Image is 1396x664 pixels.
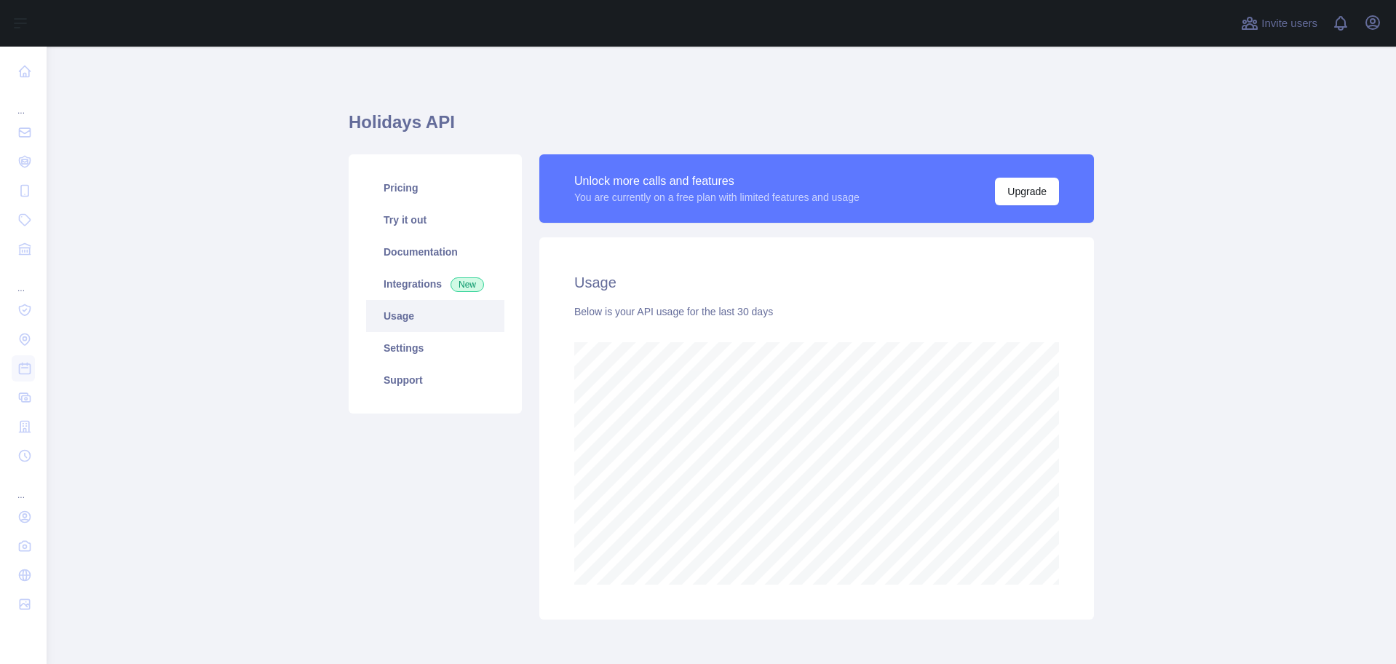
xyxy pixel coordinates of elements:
[366,300,504,332] a: Usage
[366,204,504,236] a: Try it out
[1261,15,1317,32] span: Invite users
[12,472,35,501] div: ...
[574,272,1059,293] h2: Usage
[12,265,35,294] div: ...
[366,236,504,268] a: Documentation
[366,332,504,364] a: Settings
[574,173,860,190] div: Unlock more calls and features
[995,178,1059,205] button: Upgrade
[1238,12,1320,35] button: Invite users
[349,111,1094,146] h1: Holidays API
[574,304,1059,319] div: Below is your API usage for the last 30 days
[451,277,484,292] span: New
[366,364,504,396] a: Support
[574,190,860,205] div: You are currently on a free plan with limited features and usage
[366,172,504,204] a: Pricing
[366,268,504,300] a: Integrations New
[12,87,35,116] div: ...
